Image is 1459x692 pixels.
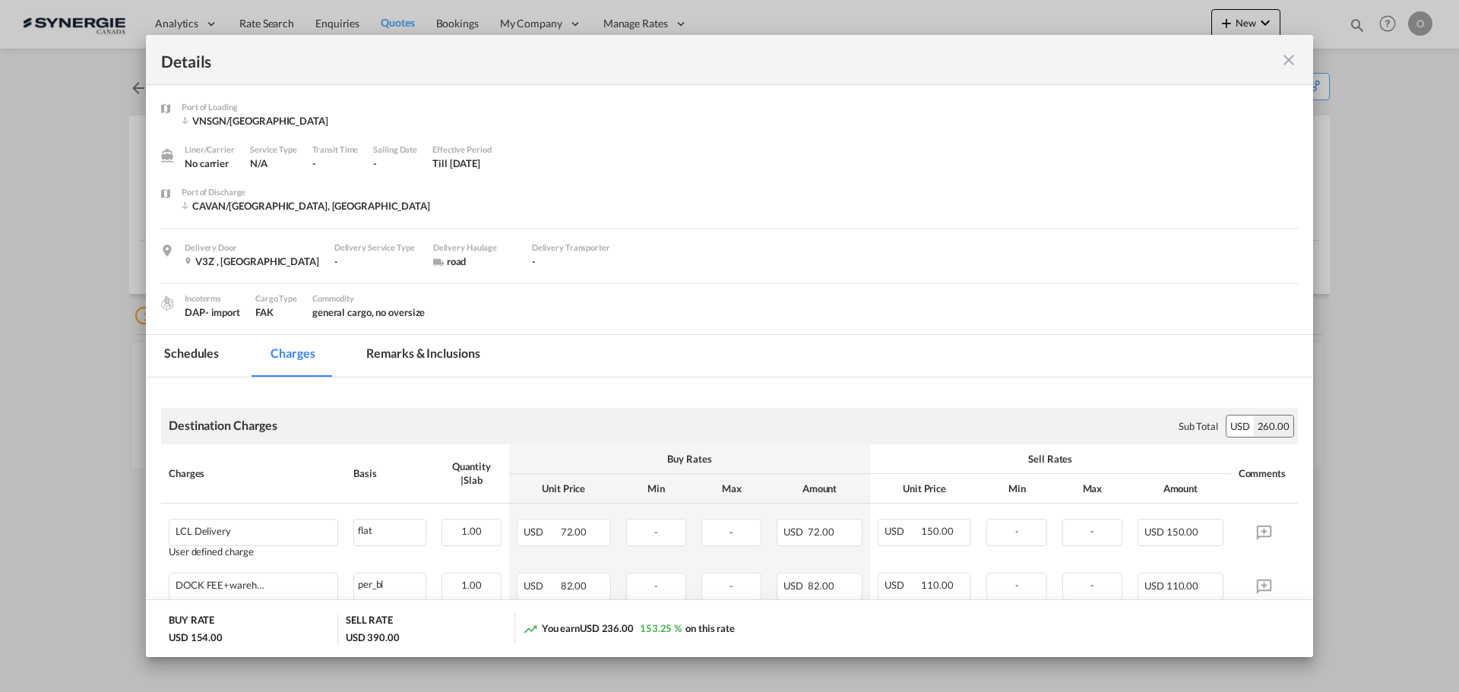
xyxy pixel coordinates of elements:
[517,452,862,466] div: Buy Rates
[169,466,338,480] div: Charges
[1226,416,1254,437] div: USD
[185,254,319,268] div: V3Z , Canada
[354,520,426,539] div: flat
[1090,579,1094,591] span: -
[461,525,482,537] span: 1.00
[185,156,235,170] div: No carrier
[729,580,733,592] span: -
[561,526,587,538] span: 72.00
[334,254,418,268] div: -
[433,241,517,254] div: Delivery Haulage
[433,254,517,268] div: road
[532,241,616,254] div: Delivery Transporter
[312,156,359,170] div: -
[1231,444,1298,504] th: Comments
[524,580,559,592] span: USD
[182,100,328,114] div: Port of Loading
[353,466,426,480] div: Basis
[169,546,338,558] div: User defined charge
[1144,526,1164,538] span: USD
[255,305,297,319] div: FAK
[509,474,619,504] th: Unit Price
[561,580,587,592] span: 82.00
[654,580,658,592] span: -
[1015,525,1019,537] span: -
[921,525,953,537] span: 150.00
[373,143,417,156] div: Sailing Date
[783,526,805,538] span: USD
[169,613,214,630] div: BUY RATE
[432,143,491,156] div: Effective Period
[640,622,682,634] span: 153.25 %
[185,292,240,305] div: Incoterms
[885,579,919,591] span: USD
[185,305,240,319] div: DAP
[161,50,1184,69] div: Details
[185,241,319,254] div: Delivery Door
[250,143,297,156] div: Service Type
[729,526,733,538] span: -
[1166,580,1198,592] span: 110.00
[783,580,805,592] span: USD
[169,630,223,644] div: USD 154.00
[1280,51,1298,69] md-icon: icon-close fg-AAA8AD m-0 cursor
[176,580,267,591] div: DOCK FEE+warehouse charge at cost plus dibursement fee
[524,526,559,538] span: USD
[346,630,400,644] div: USD 390.00
[1179,419,1218,433] div: Sub Total
[694,474,769,504] th: Max
[334,241,418,254] div: Delivery Service Type
[169,417,277,434] div: Destination Charges
[159,295,176,311] img: cargo.png
[979,474,1054,504] th: Min
[252,335,333,377] md-tab-item: Charges
[808,526,834,538] span: 72.00
[255,292,297,305] div: Cargo Type
[182,185,430,199] div: Port of Discharge
[205,305,240,319] div: - import
[146,35,1313,658] md-dialog: Port of Loading ...
[1055,474,1130,504] th: Max
[885,525,919,537] span: USD
[146,335,237,377] md-tab-item: Schedules
[461,579,482,591] span: 1.00
[441,460,502,487] div: Quantity | Slab
[373,156,417,170] div: -
[432,156,480,170] div: Till 3 Sep 2025
[346,613,393,630] div: SELL RATE
[921,579,953,591] span: 110.00
[532,254,616,268] div: -
[523,621,735,637] div: You earn on this rate
[808,580,834,592] span: 82.00
[312,292,425,305] div: Commodity
[619,474,694,504] th: Min
[146,335,513,377] md-pagination-wrapper: Use the left and right arrow keys to navigate between tabs
[580,622,634,634] span: USD 236.00
[1166,526,1198,538] span: 150.00
[769,474,870,504] th: Amount
[1090,525,1094,537] span: -
[523,621,538,637] md-icon: icon-trending-up
[182,199,430,213] div: CAVAN/Vancouver, BC
[1015,579,1019,591] span: -
[1130,474,1231,504] th: Amount
[182,114,328,128] div: VNSGN/Ho Chi Minh City
[1144,580,1164,592] span: USD
[654,526,658,538] span: -
[348,335,498,377] md-tab-item: Remarks & Inclusions
[1254,416,1293,437] div: 260.00
[878,452,1223,466] div: Sell Rates
[354,574,426,592] div: per_bl
[185,143,235,156] div: Liner/Carrier
[250,157,267,169] span: N/A
[870,474,980,504] th: Unit Price
[312,143,359,156] div: Transit Time
[176,526,231,537] div: LCL Delivery
[312,306,425,318] span: general cargo, no oversize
